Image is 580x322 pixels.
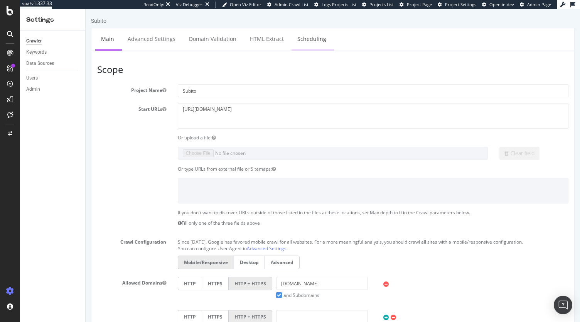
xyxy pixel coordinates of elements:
[143,268,187,281] label: HTTP + HTTPS
[26,59,80,68] a: Data Sources
[92,246,148,260] label: Mobile/Responsive
[191,283,234,289] label: and Subdomains
[92,94,483,119] textarea: [URL][DOMAIN_NAME]
[26,48,47,56] div: Keywords
[26,37,42,45] div: Crawler
[26,15,79,24] div: Settings
[12,55,483,65] h3: Scope
[400,2,432,8] a: Project Page
[26,48,80,56] a: Keywords
[158,19,204,40] a: HTML Extract
[275,2,309,7] span: Admin Crawl List
[520,2,551,8] a: Admin Page
[6,227,86,236] label: Crawl Configuration
[362,2,394,8] a: Projects List
[6,94,86,103] label: Start URLs
[527,2,551,7] span: Admin Page
[438,2,476,8] a: Project Settings
[26,85,80,93] a: Admin
[482,2,514,8] a: Open in dev
[6,75,86,84] label: Project Name
[77,97,81,103] button: Start URLs
[116,301,143,314] label: HTTPS
[77,78,81,84] button: Project Name
[92,268,116,281] label: HTTP
[26,74,38,82] div: Users
[179,246,214,260] label: Advanced
[143,2,164,8] div: ReadOnly:
[369,2,394,7] span: Projects List
[5,8,21,15] div: Subito
[230,2,261,7] span: Open Viz Editor
[92,210,483,217] p: Fill only one of the three fields above
[116,268,143,281] label: HTTPS
[26,37,80,45] a: Crawler
[36,19,96,40] a: Advanced Settings
[554,296,572,314] div: Open Intercom Messenger
[143,301,187,314] label: HTTP + HTTPS
[148,246,179,260] label: Desktop
[26,59,54,68] div: Data Sources
[6,268,86,277] label: Allowed Domains
[267,2,309,8] a: Admin Crawl List
[10,19,34,40] a: Main
[407,2,432,7] span: Project Page
[86,125,489,132] div: Or upload a file:
[26,74,80,82] a: Users
[86,156,489,163] div: Or type URLs from external file or Sitemaps:
[92,301,116,314] label: HTTP
[206,19,246,40] a: Scheduling
[92,227,483,236] p: Since [DATE], Google has favored mobile crawl for all websites. For a more meaningful analysis, y...
[98,19,157,40] a: Domain Validation
[176,2,204,8] div: Viz Debugger:
[222,2,261,8] a: Open Viz Editor
[322,2,356,7] span: Logs Projects List
[489,2,514,7] span: Open in dev
[314,2,356,8] a: Logs Projects List
[161,236,201,242] a: Advanced Settings
[77,270,81,277] button: Allowed Domains
[445,2,476,7] span: Project Settings
[92,200,483,207] p: If you don't want to discover URLs outside of those listed in the files at these locations, set M...
[26,85,40,93] div: Admin
[92,236,483,242] p: You can configure User Agent in .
